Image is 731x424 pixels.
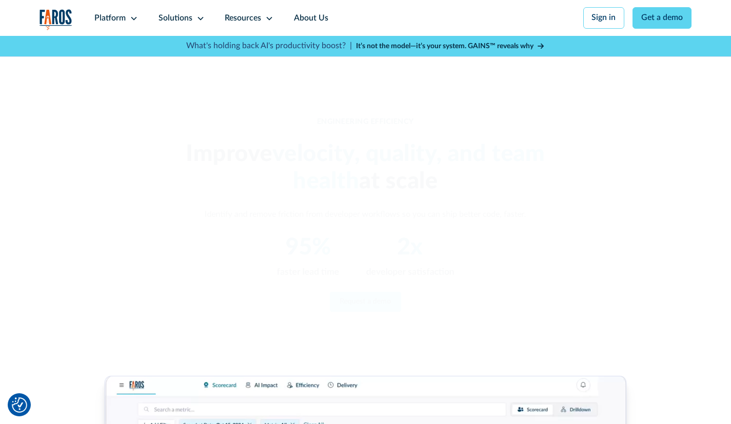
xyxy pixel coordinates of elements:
a: Request a demo [330,292,402,312]
div: ENGINEERING EFFICIENCY [317,117,414,126]
em: 2x [397,236,423,259]
p: What's holding back AI's productivity boost? | [186,40,352,52]
div: Resources [225,12,261,25]
button: Cookie Settings [12,397,27,413]
a: home [39,9,72,30]
a: Get a demo [633,7,692,29]
h1: Improve at scale [168,140,562,195]
img: Revisit consent button [12,397,27,413]
em: velocity, quality, and team health [272,142,545,193]
a: Sign in [583,7,625,29]
strong: It’s not the model—it’s your system. GAINS™ reveals why [356,43,534,50]
p: developer satisfaction [366,265,455,278]
p: faster lead time [277,265,340,278]
p: Identify and remove friction from developer workflows so you can ship better code, faster. [168,208,562,220]
img: Logo of the analytics and reporting company Faros. [39,9,72,30]
em: 95% [285,236,331,259]
a: It’s not the model—it’s your system. GAINS™ reveals why [356,41,545,52]
div: Solutions [159,12,192,25]
div: Platform [94,12,126,25]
